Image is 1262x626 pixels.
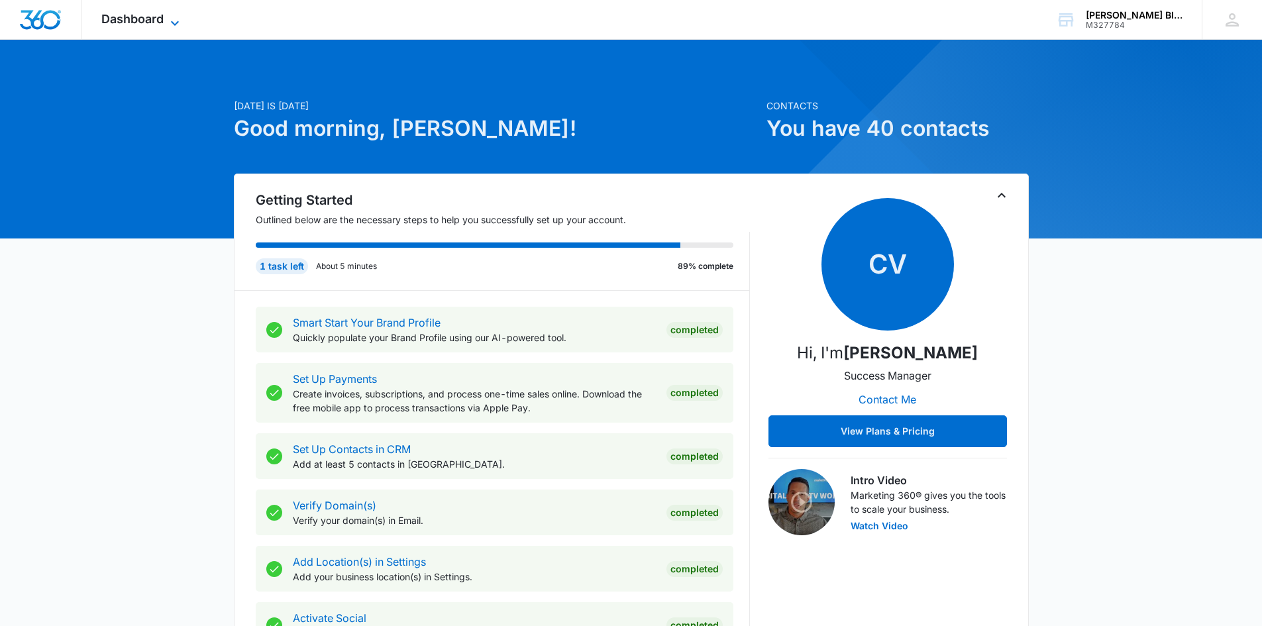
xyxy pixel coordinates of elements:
p: Quickly populate your Brand Profile using our AI-powered tool. [293,331,656,344]
h1: You have 40 contacts [766,113,1029,144]
div: Completed [666,561,723,577]
p: Outlined below are the necessary steps to help you successfully set up your account. [256,213,750,227]
h2: Getting Started [256,190,750,210]
button: Toggle Collapse [994,187,1010,203]
span: Cv [821,198,954,331]
a: Activate Social [293,611,366,625]
p: Add at least 5 contacts in [GEOGRAPHIC_DATA]. [293,457,656,471]
strong: [PERSON_NAME] [843,343,978,362]
h1: Good morning, [PERSON_NAME]! [234,113,759,144]
p: About 5 minutes [316,260,377,272]
div: Completed [666,322,723,338]
a: Set Up Payments [293,372,377,386]
p: 89% complete [678,260,733,272]
a: Smart Start Your Brand Profile [293,316,441,329]
p: Marketing 360® gives you the tools to scale your business. [851,488,1007,516]
span: Dashboard [101,12,164,26]
p: Hi, I'm [797,341,978,365]
a: Add Location(s) in Settings [293,555,426,568]
div: 1 task left [256,258,308,274]
p: [DATE] is [DATE] [234,99,759,113]
a: Verify Domain(s) [293,499,376,512]
p: Success Manager [844,368,931,384]
p: Verify your domain(s) in Email. [293,513,656,527]
p: Contacts [766,99,1029,113]
button: Contact Me [845,384,929,415]
button: Watch Video [851,521,908,531]
p: Add your business location(s) in Settings. [293,570,656,584]
div: account id [1086,21,1183,30]
h3: Intro Video [851,472,1007,488]
a: Set Up Contacts in CRM [293,443,411,456]
button: View Plans & Pricing [768,415,1007,447]
div: Completed [666,448,723,464]
img: Intro Video [768,469,835,535]
p: Create invoices, subscriptions, and process one-time sales online. Download the free mobile app t... [293,387,656,415]
div: Completed [666,385,723,401]
div: account name [1086,10,1183,21]
div: Completed [666,505,723,521]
